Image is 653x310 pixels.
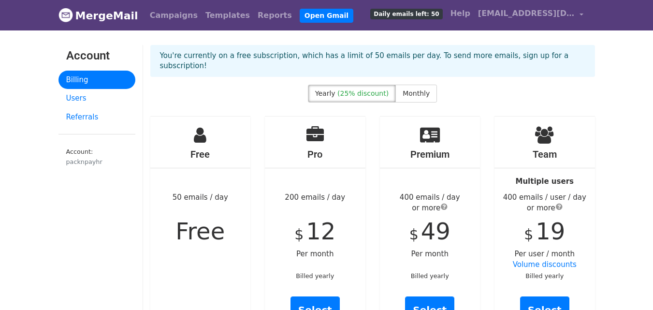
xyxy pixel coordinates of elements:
[525,272,564,280] small: Billed yearly
[409,226,419,243] span: $
[66,148,128,166] small: Account:
[366,4,446,23] a: Daily emails left: 50
[494,192,595,214] div: 400 emails / user / day or more
[146,6,202,25] a: Campaigns
[536,218,565,245] span: 19
[380,148,480,160] h4: Premium
[58,8,73,22] img: MergeMail logo
[494,148,595,160] h4: Team
[66,157,128,166] div: packnpayhr
[403,89,430,97] span: Monthly
[421,218,450,245] span: 49
[337,89,389,97] span: (25% discount)
[474,4,587,27] a: [EMAIL_ADDRESS][DOMAIN_NAME]
[516,177,574,186] strong: Multiple users
[447,4,474,23] a: Help
[524,226,533,243] span: $
[58,108,135,127] a: Referrals
[254,6,296,25] a: Reports
[294,226,304,243] span: $
[513,260,577,269] a: Volume discounts
[58,89,135,108] a: Users
[296,272,334,280] small: Billed yearly
[315,89,335,97] span: Yearly
[306,218,335,245] span: 12
[380,192,480,214] div: 400 emails / day or more
[66,49,128,63] h3: Account
[300,9,353,23] a: Open Gmail
[478,8,575,19] span: [EMAIL_ADDRESS][DOMAIN_NAME]
[175,218,225,245] span: Free
[150,148,251,160] h4: Free
[58,71,135,89] a: Billing
[370,9,442,19] span: Daily emails left: 50
[202,6,254,25] a: Templates
[265,148,365,160] h4: Pro
[160,51,585,71] p: You're currently on a free subscription, which has a limit of 50 emails per day. To send more ema...
[411,272,449,280] small: Billed yearly
[58,5,138,26] a: MergeMail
